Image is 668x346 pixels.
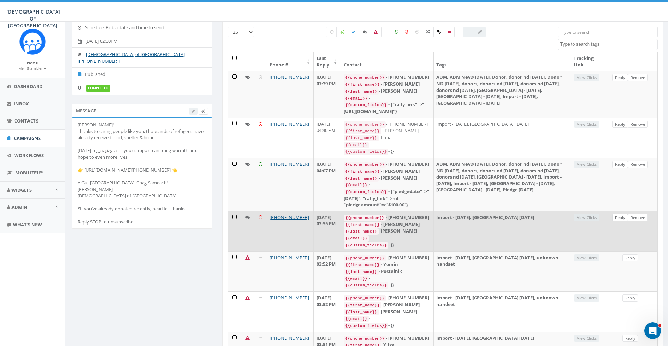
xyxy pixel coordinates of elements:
div: - [344,235,430,242]
a: [PHONE_NUMBER] [270,254,309,261]
a: Remove [628,214,648,221]
code: {{email}} [344,276,368,282]
code: {{phone_number}} [344,74,385,81]
a: Reply [622,254,638,262]
code: {{first_name}} [344,168,381,175]
a: Reply [612,214,628,221]
i: Published [78,72,85,77]
span: Inbox [14,101,29,107]
div: - {} [344,322,430,329]
span: Widgets [11,187,32,193]
a: Remove [628,74,648,81]
a: [PHONE_NUMBER] [270,335,309,341]
a: [PHONE_NUMBER] [270,294,309,301]
div: [PERSON_NAME]! Thanks to caring people like you, thousands of refugees have already received food... [78,121,206,225]
code: {{phone_number}} [344,162,385,168]
th: Tracking Link [571,52,603,71]
span: What's New [13,221,42,228]
div: - [PHONE_NUMBER] [344,214,430,221]
a: Remove [628,121,648,128]
div: - [344,181,430,188]
img: Rally_Corp_Icon.png [19,29,46,55]
div: - {"rally_link"=>"[URL][DOMAIN_NAME]"} [344,101,430,115]
div: - [PERSON_NAME] [344,81,430,88]
a: Reply [612,161,628,168]
code: {{last_name}} [344,175,378,182]
code: {{phone_number}} [344,255,385,261]
label: Delivered [348,27,359,37]
div: - [PHONE_NUMBER] [344,254,430,261]
label: Link Clicked [433,27,445,37]
div: - {"pledgedate"=>"[DATE]", "rally_link"=>nil, "pledgeamount"=>"$100.00"} [344,188,430,208]
td: Import - [DATE], [GEOGRAPHIC_DATA] [DATE], unknown handset [434,291,571,332]
label: Replied [359,27,371,37]
th: Last Reply: activate to sort column ascending [314,52,341,71]
a: Meir Stambler [18,65,46,71]
label: Negative [401,27,412,37]
code: {{phone_number}} [344,336,385,342]
div: - Yomin [344,261,430,268]
code: {{custom_fields}} [344,102,388,108]
td: ADM, ADM NevD [DATE], Donor, donor nd [DATE], Donor ND [DATE], donors, donors nd [DATE], donors n... [434,158,571,211]
th: Phone #: activate to sort column ascending [267,52,314,71]
div: - [PERSON_NAME] [344,301,430,308]
div: - [PHONE_NUMBER] [344,121,430,128]
div: - {} [344,242,430,249]
td: [DATE] 04:40 PM [314,118,341,158]
code: {{phone_number}} [344,121,385,128]
label: Neutral [412,27,423,37]
code: {{email}} [344,182,368,188]
div: - [PHONE_NUMBER] [344,74,430,81]
td: ADM, ADM NevD [DATE], Donor, donor nd [DATE], Donor ND [DATE], donors, donors nd [DATE], donors n... [434,71,571,117]
label: Pending [326,27,337,37]
a: [DEMOGRAPHIC_DATA] of [GEOGRAPHIC_DATA] [[PHONE_NUMBER]] [78,51,185,64]
div: - {} [344,282,430,289]
td: Import - [DATE], [GEOGRAPHIC_DATA] [DATE] [434,118,571,158]
span: Workflows [14,152,44,158]
code: {{custom_fields}} [344,149,388,155]
code: {{custom_fields}} [344,323,388,329]
small: Name [27,60,38,65]
code: {{last_name}} [344,228,378,235]
td: [DATE] 07:39 PM [314,71,341,117]
li: Published [72,67,212,81]
div: - [344,315,430,322]
span: Campaigns [14,135,41,141]
small: Meir Stambler [18,66,46,71]
label: Removed [444,27,455,37]
code: {{custom_fields}} [344,189,388,195]
span: Contacts [14,118,38,124]
div: Message [72,104,212,118]
a: [PHONE_NUMBER] [270,214,309,220]
div: - Luria [344,134,430,141]
code: {{first_name}} [344,81,381,88]
iframe: Intercom live chat [644,322,661,339]
div: - [PHONE_NUMBER] [344,161,430,168]
div: - [PERSON_NAME] [344,88,430,95]
li: Schedule: Pick a date and time to send [72,21,212,34]
code: {{first_name}} [344,302,381,308]
td: [DATE] 04:07 PM [314,158,341,211]
a: Reply [622,294,638,302]
code: {{first_name}} [344,262,381,268]
td: [DATE] 03:52 PM [314,251,341,292]
div: - [PERSON_NAME] [344,228,430,235]
span: Admin [11,204,27,210]
code: {{first_name}} [344,128,381,134]
a: Reply [612,74,628,81]
li: [DATE] 02:00PM [72,34,212,48]
td: Import - [DATE], [GEOGRAPHIC_DATA] [DATE], unknown handset [434,251,571,292]
label: Mixed [422,27,434,37]
code: {{first_name}} [344,222,381,228]
span: MobilizeU™ [15,170,43,176]
th: Tags [434,52,571,71]
i: Schedule: Pick a date and time to send [78,25,85,30]
a: Remove [628,161,648,168]
label: completed [86,85,110,92]
td: [DATE] 03:52 PM [314,291,341,332]
code: {{last_name}} [344,135,378,141]
td: [DATE] 03:55 PM [314,211,341,251]
input: Type to search [558,27,658,37]
code: {{phone_number}} [344,215,385,221]
code: {{custom_fields}} [344,242,388,249]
